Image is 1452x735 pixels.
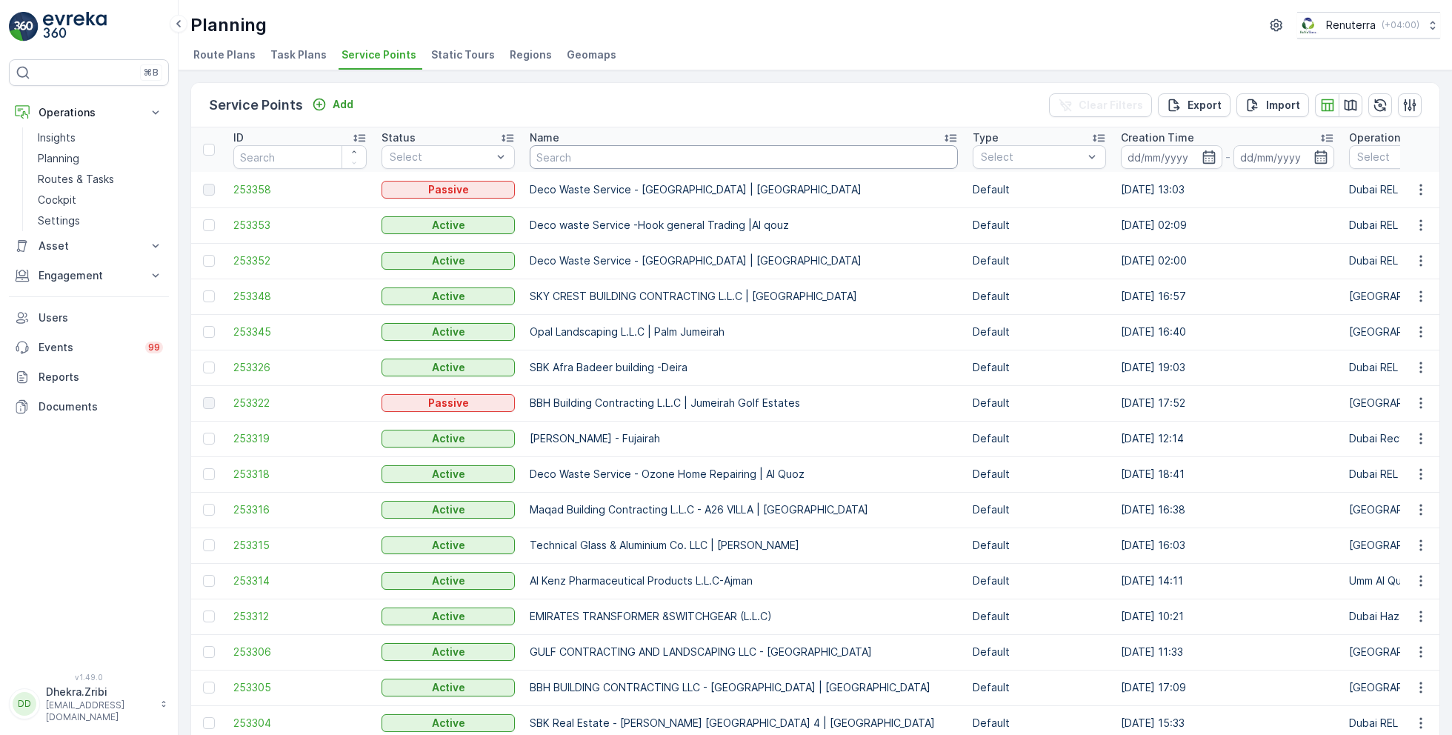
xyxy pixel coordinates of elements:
[1382,19,1419,31] p: ( +04:00 )
[233,502,367,517] a: 253316
[965,314,1113,350] td: Default
[233,289,367,304] span: 253348
[522,599,965,634] td: EMIRATES TRANSFORMER &SWITCHGEAR (L.L.C)
[1113,421,1342,456] td: [DATE] 12:14
[431,47,495,62] span: Static Tours
[9,392,169,422] a: Documents
[209,95,303,116] p: Service Points
[203,326,215,338] div: Toggle Row Selected
[203,504,215,516] div: Toggle Row Selected
[382,465,515,483] button: Active
[9,98,169,127] button: Operations
[1113,528,1342,563] td: [DATE] 16:03
[1121,130,1194,145] p: Creation Time
[432,538,465,553] p: Active
[522,528,965,563] td: Technical Glass & Aluminium Co. LLC | [PERSON_NAME]
[233,253,367,268] a: 253352
[9,261,169,290] button: Engagement
[965,243,1113,279] td: Default
[203,682,215,694] div: Toggle Row Selected
[530,145,958,169] input: Search
[233,396,367,410] a: 253322
[39,340,136,355] p: Events
[233,467,367,482] a: 253318
[46,699,153,723] p: [EMAIL_ADDRESS][DOMAIN_NAME]
[432,431,465,446] p: Active
[382,430,515,448] button: Active
[9,303,169,333] a: Users
[390,150,492,164] p: Select
[203,575,215,587] div: Toggle Row Selected
[9,685,169,723] button: DDDhekra.Zribi[EMAIL_ADDRESS][DOMAIN_NAME]
[382,359,515,376] button: Active
[522,350,965,385] td: SBK Afra Badeer building -Deira
[9,231,169,261] button: Asset
[522,456,965,492] td: Deco Waste Service - Ozone Home Repairing | Al Quoz
[32,190,169,210] a: Cockpit
[233,182,367,197] span: 253358
[382,714,515,732] button: Active
[1297,12,1440,39] button: Renuterra(+04:00)
[39,239,139,253] p: Asset
[9,673,169,682] span: v 1.49.0
[382,394,515,412] button: Passive
[1049,93,1152,117] button: Clear Filters
[432,289,465,304] p: Active
[39,370,163,385] p: Reports
[1158,93,1230,117] button: Export
[233,645,367,659] a: 253306
[510,47,552,62] span: Regions
[382,501,515,519] button: Active
[382,252,515,270] button: Active
[233,716,367,731] a: 253304
[965,528,1113,563] td: Default
[233,130,244,145] p: ID
[270,47,327,62] span: Task Plans
[522,279,965,314] td: SKY CREST BUILDING CONTRACTING L.L.C | [GEOGRAPHIC_DATA]
[432,467,465,482] p: Active
[9,333,169,362] a: Events99
[432,325,465,339] p: Active
[203,717,215,729] div: Toggle Row Selected
[382,216,515,234] button: Active
[39,310,163,325] p: Users
[203,255,215,267] div: Toggle Row Selected
[203,184,215,196] div: Toggle Row Selected
[432,716,465,731] p: Active
[981,150,1083,164] p: Select
[428,396,469,410] p: Passive
[203,397,215,409] div: Toggle Row Selected
[1113,670,1342,705] td: [DATE] 17:09
[233,609,367,624] span: 253312
[382,608,515,625] button: Active
[382,572,515,590] button: Active
[432,645,465,659] p: Active
[1121,145,1222,169] input: dd/mm/yyyy
[1297,17,1320,33] img: Screenshot_2024-07-26_at_13.33.01.png
[1236,93,1309,117] button: Import
[38,193,76,207] p: Cockpit
[965,279,1113,314] td: Default
[233,431,367,446] a: 253319
[46,685,153,699] p: Dhekra.Zribi
[233,325,367,339] span: 253345
[39,105,139,120] p: Operations
[382,323,515,341] button: Active
[965,634,1113,670] td: Default
[522,314,965,350] td: Opal Landscaping L.L.C | Palm Jumeirah
[203,433,215,445] div: Toggle Row Selected
[233,573,367,588] a: 253314
[965,563,1113,599] td: Default
[1225,148,1230,166] p: -
[1113,243,1342,279] td: [DATE] 02:00
[1326,18,1376,33] p: Renuterra
[233,680,367,695] a: 253305
[233,218,367,233] a: 253353
[1079,98,1143,113] p: Clear Filters
[965,172,1113,207] td: Default
[1113,563,1342,599] td: [DATE] 14:11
